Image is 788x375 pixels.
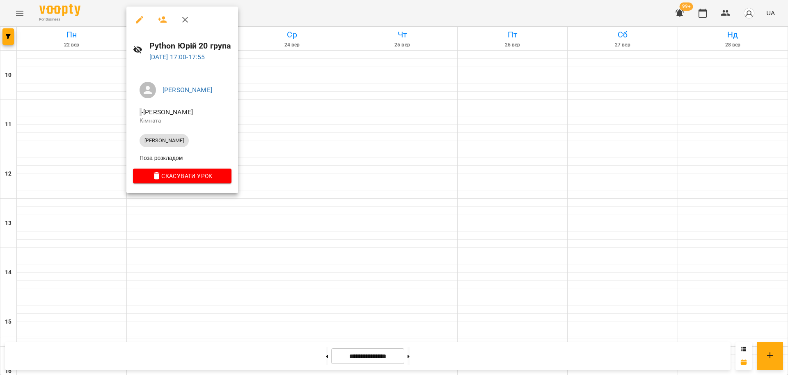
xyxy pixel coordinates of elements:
a: [DATE] 17:00-17:55 [149,53,205,61]
a: [PERSON_NAME] [163,86,212,94]
span: [PERSON_NAME] [140,137,189,144]
h6: Python Юрій 20 група [149,39,231,52]
span: Скасувати Урок [140,171,225,181]
button: Скасувати Урок [133,169,231,183]
li: Поза розкладом [133,150,231,165]
span: - [PERSON_NAME] [140,108,195,116]
p: Кімната [140,117,225,125]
